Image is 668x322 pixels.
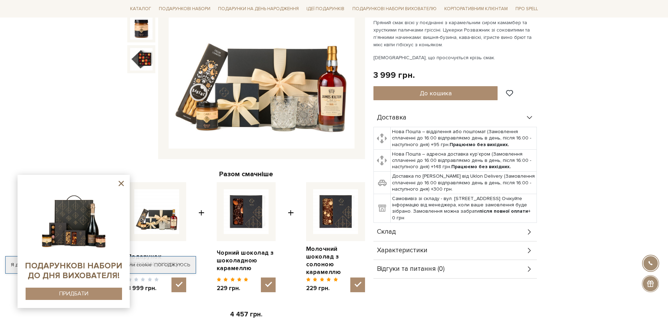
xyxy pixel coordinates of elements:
span: + [198,182,204,293]
a: Корпоративним клієнтам [441,3,511,15]
div: 3 999 грн. [373,70,415,81]
span: 4 457 грн. [230,310,262,318]
td: Нова Пошта – відділення або поштомат (Замовлення сплаченні до 16:00 відправляємо день в день, піс... [391,127,537,150]
a: Подарунки на День народження [215,4,302,14]
p: Пряний смак віскі у поєднанні з карамельним сиром камамбер та хрусткими паличками гріссіні. Цукер... [373,19,538,48]
td: Доставка по [PERSON_NAME] від Uklon Delivery (Замовлення сплаченні до 16:00 відправляємо день в д... [391,172,537,194]
b: після повної оплати [479,208,528,214]
span: 229 грн. [306,285,338,292]
a: Погоджуюсь [154,262,190,268]
a: Подарункові набори вихователю [350,3,439,15]
button: До кошика [373,86,498,100]
span: + [288,182,294,293]
span: Характеристики [377,247,427,254]
img: Подарунок Томаса Шелбі [130,17,153,39]
span: Доставка [377,115,406,121]
div: Я дозволяю [DOMAIN_NAME] використовувати [6,262,196,268]
td: Самовивіз зі складу - вул. [STREET_ADDRESS] Очікуйте інформацію від менеджера, коли ваше замовлен... [391,194,537,223]
a: Ідеї подарунків [304,4,347,14]
a: Каталог [127,4,154,14]
span: Відгуки та питання (0) [377,266,445,272]
img: Подарунок Томаса Шелбі [130,48,153,70]
a: файли cookie [120,262,152,268]
p: [DEMOGRAPHIC_DATA], що просочується крізь смак. [373,54,538,61]
span: 229 грн. [217,285,249,292]
b: Працюємо без вихідних. [450,142,509,148]
a: Про Spell [513,4,541,14]
img: Подарунок Томаса Шелбі [134,189,179,234]
a: Подарунок [PERSON_NAME] [127,253,186,268]
span: 3 999 грн. [127,285,159,292]
span: До кошика [420,89,452,97]
a: Чорний шоколад з шоколадною карамеллю [217,249,276,272]
img: Чорний шоколад з шоколадною карамеллю [224,189,269,234]
div: Разом смачніше [127,170,365,179]
span: Склад [377,229,396,235]
img: Молочний шоколад з солоною карамеллю [313,189,358,234]
b: Працюємо без вихідних. [451,164,511,170]
a: Молочний шоколад з солоною карамеллю [306,245,365,276]
td: Нова Пошта – адресна доставка кур'єром (Замовлення сплаченні до 16:00 відправляємо день в день, п... [391,149,537,172]
a: Подарункові набори [156,4,213,14]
